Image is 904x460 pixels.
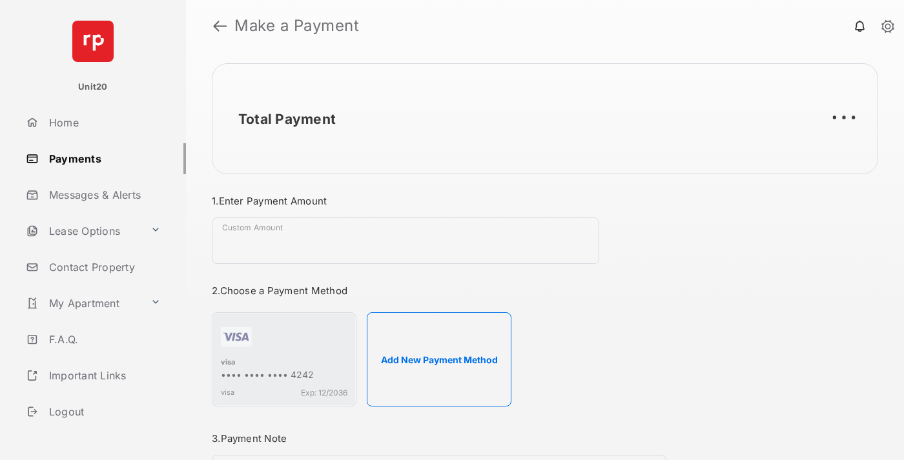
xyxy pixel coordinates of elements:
[72,21,114,62] img: svg+xml;base64,PHN2ZyB4bWxucz0iaHR0cDovL3d3dy53My5vcmcvMjAwMC9zdmciIHdpZHRoPSI2NCIgaGVpZ2h0PSI2NC...
[21,288,145,319] a: My Apartment
[238,111,336,127] h2: Total Payment
[21,143,186,174] a: Payments
[21,179,186,210] a: Messages & Alerts
[21,252,186,283] a: Contact Property
[212,285,666,297] h3: 2. Choose a Payment Method
[221,369,347,383] div: •••• •••• •••• 4242
[212,195,666,207] h3: 1. Enter Payment Amount
[221,357,347,369] div: visa
[212,312,356,406] div: visa•••• •••• •••• 4242visaExp: 12/2036
[234,18,359,34] strong: Make a Payment
[221,388,234,397] span: visa
[21,360,166,391] a: Important Links
[21,324,186,355] a: F.A.Q.
[78,81,108,94] p: Unit20
[212,432,666,445] h3: 3. Payment Note
[21,396,186,427] a: Logout
[21,215,145,246] a: Lease Options
[367,312,511,406] button: Add New Payment Method
[301,388,347,397] span: Exp: 12/2036
[21,107,186,138] a: Home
